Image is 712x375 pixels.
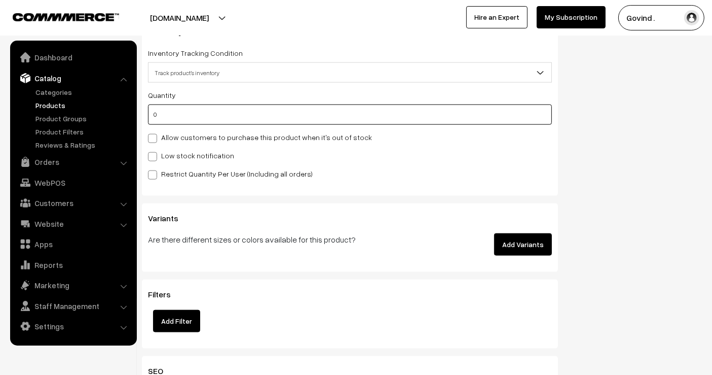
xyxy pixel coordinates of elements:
[13,194,133,212] a: Customers
[13,276,133,294] a: Marketing
[13,174,133,192] a: WebPOS
[148,233,412,246] p: Are there different sizes or colors available for this product?
[684,10,699,25] img: user
[33,100,133,111] a: Products
[115,5,244,30] button: [DOMAIN_NAME]
[33,126,133,137] a: Product Filters
[466,6,528,28] a: Hire an Expert
[618,5,704,30] button: Govind .
[13,10,101,22] a: COMMMERCE
[13,317,133,335] a: Settings
[13,215,133,233] a: Website
[148,62,552,83] span: Track product's inventory
[148,168,313,179] label: Restrict Quantity Per User (Including all orders)
[13,235,133,253] a: Apps
[148,150,234,161] label: Low stock notification
[33,113,133,124] a: Product Groups
[148,48,243,58] label: Inventory Tracking Condition
[148,132,372,143] label: Allow customers to purchase this product when it's out of stock
[148,64,551,82] span: Track product's inventory
[13,153,133,171] a: Orders
[13,13,119,21] img: COMMMERCE
[148,105,552,125] input: Quantity
[148,289,183,299] span: Filters
[153,310,200,332] button: Add Filter
[13,69,133,87] a: Catalog
[494,233,552,256] button: Add Variants
[33,87,133,97] a: Categories
[148,213,191,223] span: Variants
[33,140,133,150] a: Reviews & Ratings
[13,256,133,274] a: Reports
[13,48,133,66] a: Dashboard
[13,297,133,315] a: Staff Management
[537,6,606,28] a: My Subscription
[148,90,176,100] label: Quantity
